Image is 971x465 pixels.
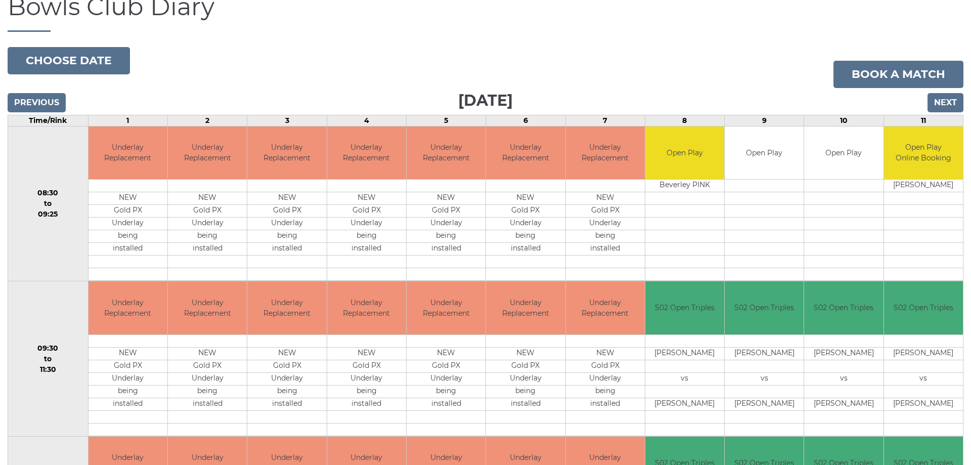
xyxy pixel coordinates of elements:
[833,61,963,88] a: Book a match
[327,126,406,180] td: Underlay Replacement
[565,115,645,126] td: 7
[168,372,247,385] td: Underlay
[804,372,883,385] td: vs
[247,230,326,243] td: being
[486,205,565,218] td: Gold PX
[168,218,247,230] td: Underlay
[725,398,804,410] td: [PERSON_NAME]
[168,230,247,243] td: being
[89,230,167,243] td: being
[804,115,884,126] td: 10
[247,347,326,360] td: NEW
[725,115,804,126] td: 9
[89,372,167,385] td: Underlay
[645,398,724,410] td: [PERSON_NAME]
[89,398,167,410] td: installed
[89,205,167,218] td: Gold PX
[168,192,247,205] td: NEW
[645,126,724,180] td: Open Play
[407,230,485,243] td: being
[407,360,485,372] td: Gold PX
[486,372,565,385] td: Underlay
[566,281,645,334] td: Underlay Replacement
[645,347,724,360] td: [PERSON_NAME]
[327,372,406,385] td: Underlay
[327,360,406,372] td: Gold PX
[327,385,406,398] td: being
[566,218,645,230] td: Underlay
[804,347,883,360] td: [PERSON_NAME]
[327,243,406,256] td: installed
[89,360,167,372] td: Gold PX
[247,218,326,230] td: Underlay
[89,385,167,398] td: being
[89,243,167,256] td: installed
[884,180,963,192] td: [PERSON_NAME]
[645,372,724,385] td: vs
[725,126,804,180] td: Open Play
[566,398,645,410] td: installed
[566,126,645,180] td: Underlay Replacement
[168,115,247,126] td: 2
[884,398,963,410] td: [PERSON_NAME]
[645,281,724,334] td: S02 Open Triples
[407,281,485,334] td: Underlay Replacement
[247,192,326,205] td: NEW
[168,205,247,218] td: Gold PX
[566,230,645,243] td: being
[247,360,326,372] td: Gold PX
[566,205,645,218] td: Gold PX
[247,243,326,256] td: installed
[486,126,565,180] td: Underlay Replacement
[168,385,247,398] td: being
[8,47,130,74] button: Choose date
[8,126,89,281] td: 08:30 to 09:25
[486,192,565,205] td: NEW
[566,347,645,360] td: NEW
[327,398,406,410] td: installed
[804,126,883,180] td: Open Play
[327,192,406,205] td: NEW
[407,385,485,398] td: being
[486,281,565,334] td: Underlay Replacement
[407,243,485,256] td: installed
[247,281,326,334] td: Underlay Replacement
[407,126,485,180] td: Underlay Replacement
[884,115,963,126] td: 11
[327,347,406,360] td: NEW
[247,115,327,126] td: 3
[407,372,485,385] td: Underlay
[327,230,406,243] td: being
[247,385,326,398] td: being
[407,347,485,360] td: NEW
[486,115,565,126] td: 6
[247,372,326,385] td: Underlay
[168,347,247,360] td: NEW
[88,115,167,126] td: 1
[566,192,645,205] td: NEW
[486,398,565,410] td: installed
[8,93,66,112] input: Previous
[407,218,485,230] td: Underlay
[486,243,565,256] td: installed
[327,205,406,218] td: Gold PX
[89,218,167,230] td: Underlay
[407,398,485,410] td: installed
[8,115,89,126] td: Time/Rink
[89,347,167,360] td: NEW
[725,347,804,360] td: [PERSON_NAME]
[566,372,645,385] td: Underlay
[89,281,167,334] td: Underlay Replacement
[645,115,724,126] td: 8
[89,192,167,205] td: NEW
[168,360,247,372] td: Gold PX
[247,126,326,180] td: Underlay Replacement
[486,230,565,243] td: being
[327,281,406,334] td: Underlay Replacement
[566,360,645,372] td: Gold PX
[407,205,485,218] td: Gold PX
[566,385,645,398] td: being
[247,205,326,218] td: Gold PX
[928,93,963,112] input: Next
[884,372,963,385] td: vs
